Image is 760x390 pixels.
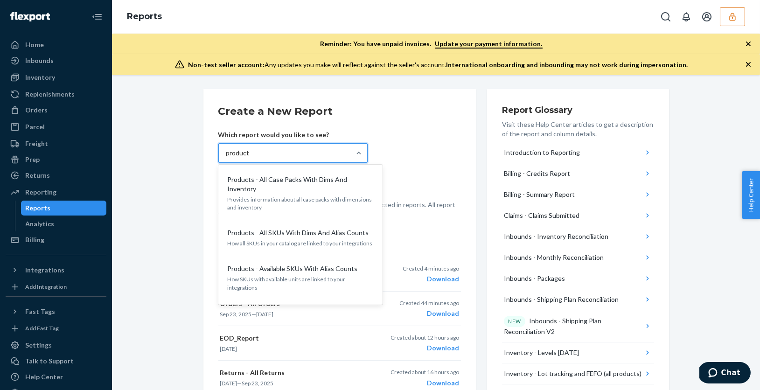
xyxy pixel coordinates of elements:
[6,103,106,118] a: Orders
[504,169,570,178] div: Billing - Credits Report
[6,53,106,68] a: Inbounds
[218,326,461,361] button: EOD_Report[DATE]Created about 12 hours agoDownload
[435,40,543,49] a: Update your payment information.
[226,148,250,158] input: Products - All Case Packs With Dims And InventoryProvides information about all case packs with d...
[188,60,688,70] div: Any updates you make will reflect against the seller's account.
[218,104,461,119] h2: Create a New Report
[257,311,274,318] time: [DATE]
[26,203,51,213] div: Reports
[6,232,106,247] a: Billing
[25,90,75,99] div: Replenishments
[502,226,654,247] button: Inbounds - Inventory Reconciliation
[188,61,265,69] span: Non-test seller account:
[6,354,106,369] button: Talk to Support
[21,216,107,231] a: Analytics
[220,379,378,387] p: —
[390,343,459,353] div: Download
[220,311,252,318] time: Sep 23, 2025
[508,318,521,325] p: NEW
[25,105,48,115] div: Orders
[502,120,654,139] p: Visit these Help Center articles to get a description of the report and column details.
[25,188,56,197] div: Reporting
[25,139,48,148] div: Freight
[25,155,40,164] div: Prep
[228,195,373,211] p: Provides information about all case packs with dimensions and inventory
[656,7,675,26] button: Open Search Box
[504,232,608,241] div: Inbounds - Inventory Reconciliation
[25,40,44,49] div: Home
[25,341,52,350] div: Settings
[6,168,106,183] a: Returns
[26,219,55,229] div: Analytics
[6,37,106,52] a: Home
[119,3,169,30] ol: breadcrumbs
[677,7,696,26] button: Open notifications
[504,190,575,199] div: Billing - Summary Report
[10,12,50,21] img: Flexport logo
[6,185,106,200] a: Reporting
[504,253,604,262] div: Inbounds - Monthly Reconciliation
[6,304,106,319] button: Fast Tags
[220,380,237,387] time: [DATE]
[88,7,106,26] button: Close Navigation
[502,205,654,226] button: Claims - Claims Submitted
[502,247,654,268] button: Inbounds - Monthly Reconciliation
[6,136,106,151] a: Freight
[25,307,55,316] div: Fast Tags
[390,378,459,388] div: Download
[399,299,459,307] p: Created 44 minutes ago
[502,104,654,116] h3: Report Glossary
[699,362,751,385] iframe: Opens a widget where you can chat to one of our agents
[25,324,59,332] div: Add Fast Tag
[502,310,654,342] button: NEWInbounds - Shipping Plan Reconciliation V2
[228,239,373,247] p: How all SKUs in your catalog are linked to your integrations
[502,363,654,384] button: Inventory - Lot tracking and FEFO (all products)
[504,348,579,357] div: Inventory - Levels [DATE]
[504,148,580,157] div: Introduction to Reporting
[504,274,565,283] div: Inbounds - Packages
[321,39,543,49] p: Reminder: You have unpaid invoices.
[502,342,654,363] button: Inventory - Levels [DATE]
[6,369,106,384] a: Help Center
[25,283,67,291] div: Add Integration
[21,201,107,216] a: Reports
[25,171,50,180] div: Returns
[6,281,106,292] a: Add Integration
[220,368,378,377] p: Returns - All Returns
[220,310,378,318] p: —
[742,171,760,219] button: Help Center
[25,372,63,382] div: Help Center
[502,184,654,205] button: Billing - Summary Report
[25,356,74,366] div: Talk to Support
[504,316,643,336] div: Inbounds - Shipping Plan Reconciliation V2
[403,274,459,284] div: Download
[25,265,64,275] div: Integrations
[228,275,373,291] p: How SKUs with available units are linked to your integrations
[218,292,461,326] button: Orders - All OrdersSep 23, 2025—[DATE]Created 44 minutes agoDownload
[399,309,459,318] div: Download
[218,130,368,139] p: Which report would you like to see?
[446,61,688,69] span: International onboarding and inbounding may not work during impersonation.
[504,295,619,304] div: Inbounds - Shipping Plan Reconciliation
[6,87,106,102] a: Replenishments
[502,289,654,310] button: Inbounds - Shipping Plan Reconciliation
[6,152,106,167] a: Prep
[25,122,45,132] div: Parcel
[220,345,237,352] time: [DATE]
[697,7,716,26] button: Open account menu
[228,175,370,194] p: Products - All Case Packs With Dims And Inventory
[390,368,459,376] p: Created about 16 hours ago
[6,119,106,134] a: Parcel
[390,334,459,341] p: Created about 12 hours ago
[6,338,106,353] a: Settings
[504,211,579,220] div: Claims - Claims Submitted
[403,265,459,272] p: Created 4 minutes ago
[228,228,369,237] p: Products - All SKUs With Dims And Alias Counts
[25,73,55,82] div: Inventory
[127,11,162,21] a: Reports
[228,264,358,273] p: Products - Available SKUs With Alias Counts
[220,334,378,343] p: EOD_Report
[504,369,641,378] div: Inventory - Lot tracking and FEFO (all products)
